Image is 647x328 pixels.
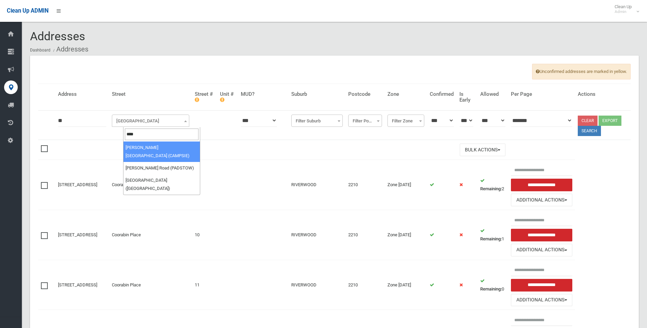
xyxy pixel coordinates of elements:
td: 10 [192,210,217,260]
h4: Street # [195,91,215,103]
td: Coorabin Place [109,160,192,210]
button: Bulk Actions [460,144,505,156]
td: 11 [192,260,217,310]
td: 1 [192,160,217,210]
button: Search [578,126,601,136]
td: 2210 [345,160,385,210]
td: Coorabin Place [109,210,192,260]
h4: Is Early [459,91,475,103]
td: 2210 [345,260,385,310]
h4: Confirmed [430,91,454,97]
span: Unconfirmed addresses are marked in yellow. [532,64,631,79]
strong: Remaining: [480,186,502,191]
h4: Zone [387,91,424,97]
td: 1 [477,210,508,260]
button: Additional Actions [511,244,572,256]
a: [STREET_ADDRESS] [58,182,97,187]
span: Filter Postcode [350,116,380,126]
span: Clean Up [611,4,638,14]
h4: Actions [578,91,628,97]
strong: Remaining: [480,236,502,241]
span: Filter Street [112,115,189,127]
a: Dashboard [30,48,50,53]
td: 0 [477,260,508,310]
a: [STREET_ADDRESS] [58,282,97,287]
h4: Suburb [291,91,343,97]
td: RIVERWOOD [289,210,345,260]
span: Filter Suburb [293,116,341,126]
h4: Address [58,91,106,97]
span: Filter Zone [389,116,423,126]
small: Admin [615,9,632,14]
td: Coorabin Place [109,260,192,310]
td: RIVERWOOD [289,260,345,310]
span: Filter Suburb [291,115,343,127]
li: [PERSON_NAME] Road (PADSTOW) [123,162,200,174]
td: Zone [DATE] [385,160,427,210]
span: Clean Up ADMIN [7,8,48,14]
td: RIVERWOOD [289,160,345,210]
button: Additional Actions [511,194,572,206]
h4: Postcode [348,91,382,97]
li: [PERSON_NAME][GEOGRAPHIC_DATA] (CAMPSIE) [123,141,200,162]
span: Filter Street [114,116,188,126]
h4: Per Page [511,91,572,97]
li: [GEOGRAPHIC_DATA] ([GEOGRAPHIC_DATA]) [123,174,200,195]
span: Filter Zone [387,115,424,127]
h4: Allowed [480,91,505,97]
td: 2 [477,160,508,210]
h4: Unit # [220,91,235,103]
button: Export [599,116,621,126]
span: Addresses [30,29,85,43]
button: Additional Actions [511,294,572,307]
a: Clear [578,116,598,126]
a: [STREET_ADDRESS] [58,232,97,237]
span: Filter Postcode [348,115,382,127]
td: 2210 [345,210,385,260]
h4: MUD? [241,91,286,97]
strong: Remaining: [480,286,502,292]
td: Zone [DATE] [385,210,427,260]
h4: Street [112,91,189,97]
li: Addresses [52,43,88,56]
td: Zone [DATE] [385,260,427,310]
